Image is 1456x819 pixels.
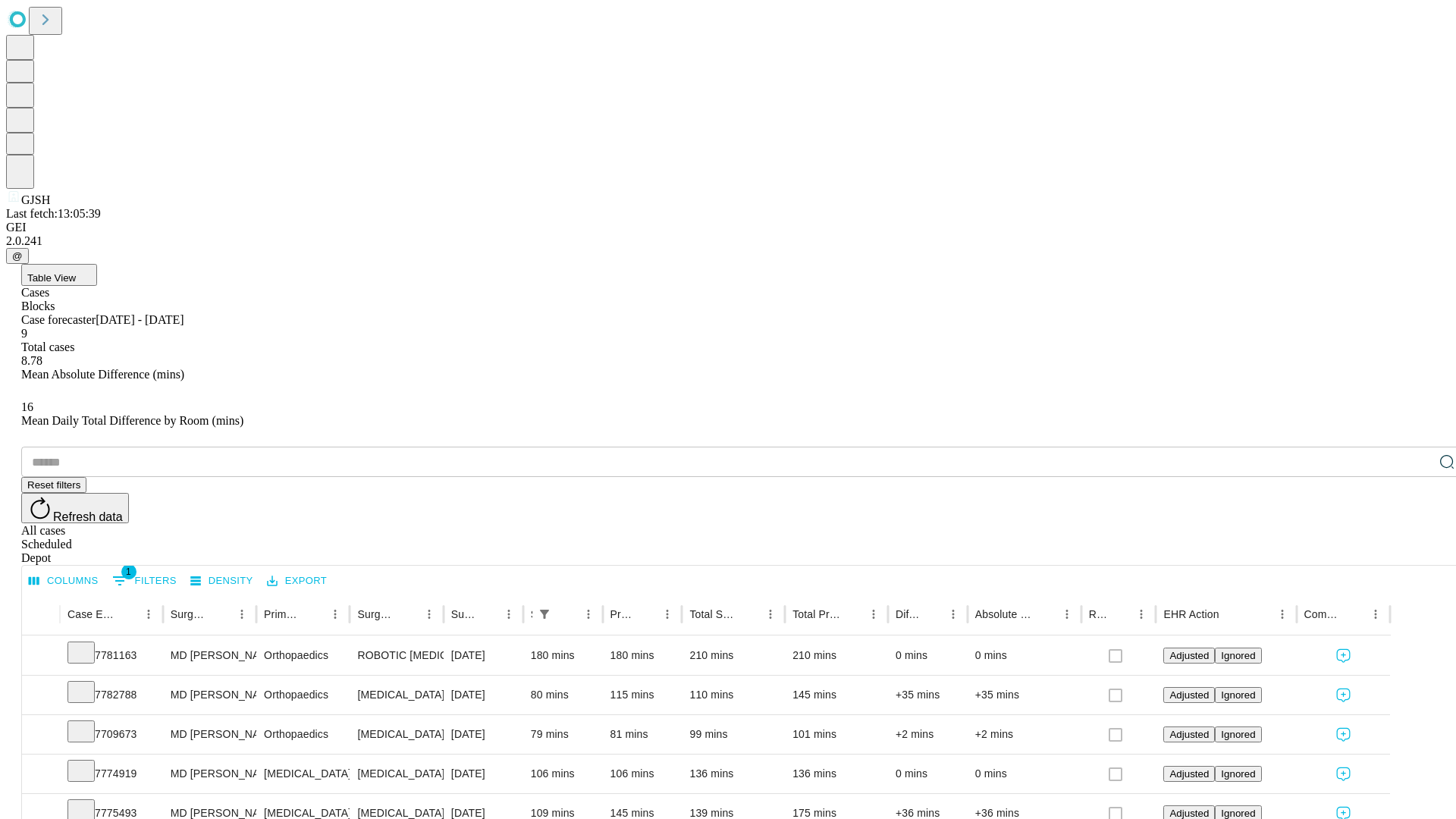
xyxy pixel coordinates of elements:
[689,608,737,620] div: Total Scheduled Duration
[792,676,880,714] div: 145 mins
[896,636,960,675] div: 0 mins
[397,604,419,625] button: Sort
[610,755,675,793] div: 106 mins
[303,604,325,625] button: Sort
[451,636,516,675] div: [DATE]
[12,250,23,262] span: @
[264,715,342,754] div: Orthopaedics
[557,604,578,625] button: Sort
[943,604,964,625] button: Menu
[451,755,516,793] div: [DATE]
[27,479,80,491] span: Reset filters
[357,676,435,714] div: [MEDICAL_DATA] [MEDICAL_DATA]
[1215,726,1261,742] button: Ignored
[30,761,52,788] button: Expand
[1344,604,1365,625] button: Sort
[739,604,760,625] button: Sort
[21,368,184,381] span: Mean Absolute Difference (mins)
[1035,604,1056,625] button: Sort
[171,636,249,675] div: MD [PERSON_NAME] [PERSON_NAME] Md
[1221,689,1255,701] span: Ignored
[138,604,159,625] button: Menu
[1215,648,1261,664] button: Ignored
[1221,808,1255,819] span: Ignored
[531,636,595,675] div: 180 mins
[21,354,42,367] span: 8.78
[578,604,599,625] button: Menu
[1169,808,1209,819] span: Adjusted
[610,715,675,754] div: 81 mins
[21,264,97,286] button: Table View
[21,313,96,326] span: Case forecaster
[25,570,102,593] button: Select columns
[1163,726,1215,742] button: Adjusted
[451,608,475,620] div: Surgery Date
[21,400,33,413] span: 16
[1169,689,1209,701] span: Adjusted
[863,604,884,625] button: Menu
[1215,766,1261,782] button: Ignored
[1163,608,1219,620] div: EHR Action
[610,636,675,675] div: 180 mins
[121,564,136,579] span: 1
[531,676,595,714] div: 80 mins
[451,676,516,714] div: [DATE]
[21,414,243,427] span: Mean Daily Total Difference by Room (mins)
[975,636,1074,675] div: 0 mins
[171,608,209,620] div: Surgeon Name
[357,715,435,754] div: [MEDICAL_DATA] WITH [MEDICAL_DATA] REPAIR
[53,510,123,523] span: Refresh data
[21,327,27,340] span: 9
[210,604,231,625] button: Sort
[30,643,52,670] button: Expand
[1169,650,1209,661] span: Adjusted
[264,676,342,714] div: Orthopaedics
[6,234,1450,248] div: 2.0.241
[1221,768,1255,780] span: Ignored
[27,272,76,284] span: Table View
[67,608,115,620] div: Case Epic Id
[1163,648,1215,664] button: Adjusted
[231,604,253,625] button: Menu
[1221,650,1255,661] span: Ignored
[896,676,960,714] div: +35 mins
[921,604,943,625] button: Sort
[67,755,155,793] div: 7774919
[264,755,342,793] div: [MEDICAL_DATA]
[21,493,129,523] button: Refresh data
[451,715,516,754] div: [DATE]
[531,608,532,620] div: Scheduled In Room Duration
[357,755,435,793] div: [MEDICAL_DATA]
[657,604,678,625] button: Menu
[1215,687,1261,703] button: Ignored
[264,636,342,675] div: Orthopaedics
[30,722,52,748] button: Expand
[171,715,249,754] div: MD [PERSON_NAME] [PERSON_NAME] Md
[975,755,1074,793] div: 0 mins
[896,755,960,793] div: 0 mins
[534,604,555,625] div: 1 active filter
[6,248,29,264] button: @
[792,755,880,793] div: 136 mins
[1365,604,1386,625] button: Menu
[67,715,155,754] div: 7709673
[6,207,101,220] span: Last fetch: 13:05:39
[792,636,880,675] div: 210 mins
[263,570,331,593] button: Export
[498,604,519,625] button: Menu
[6,221,1450,234] div: GEI
[1131,604,1152,625] button: Menu
[975,676,1074,714] div: +35 mins
[21,193,50,206] span: GJSH
[534,604,555,625] button: Show filters
[30,682,52,709] button: Expand
[975,715,1074,754] div: +2 mins
[21,477,86,493] button: Reset filters
[531,755,595,793] div: 106 mins
[108,569,180,593] button: Show filters
[896,608,920,620] div: Difference
[419,604,440,625] button: Menu
[357,636,435,675] div: ROBOTIC [MEDICAL_DATA] KNEE TOTAL
[842,604,863,625] button: Sort
[1221,604,1242,625] button: Sort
